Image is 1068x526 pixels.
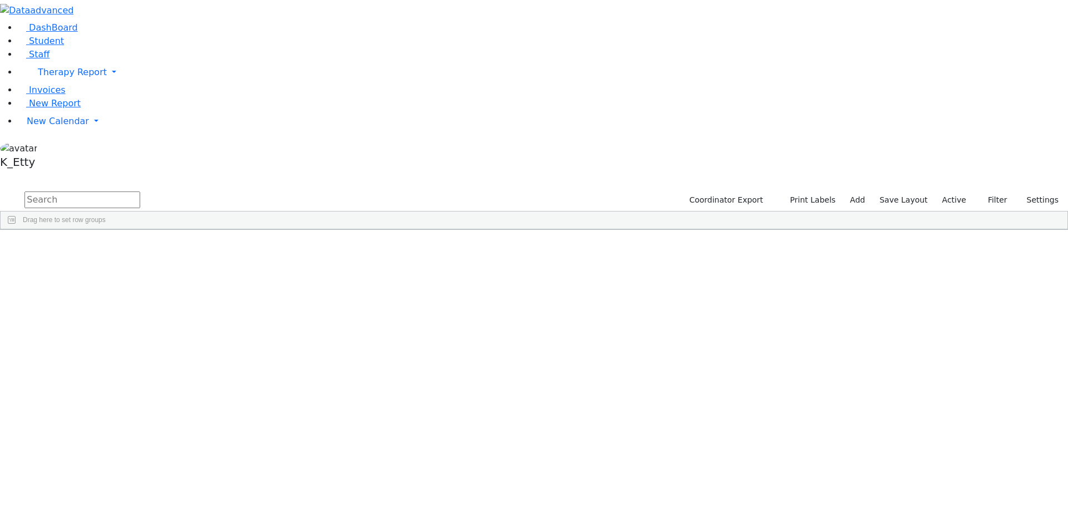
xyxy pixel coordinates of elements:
[38,67,107,77] span: Therapy Report
[27,116,89,126] span: New Calendar
[18,85,66,95] a: Invoices
[1012,191,1064,209] button: Settings
[937,191,971,209] label: Active
[23,216,106,224] span: Drag here to set row groups
[29,85,66,95] span: Invoices
[24,191,140,208] input: Search
[874,191,932,209] button: Save Layout
[29,49,50,60] span: Staff
[29,98,81,109] span: New Report
[973,191,1012,209] button: Filter
[777,191,840,209] button: Print Labels
[18,98,81,109] a: New Report
[18,22,78,33] a: DashBoard
[845,191,870,209] a: Add
[29,22,78,33] span: DashBoard
[29,36,64,46] span: Student
[18,110,1068,132] a: New Calendar
[18,61,1068,83] a: Therapy Report
[18,36,64,46] a: Student
[18,49,50,60] a: Staff
[682,191,768,209] button: Coordinator Export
